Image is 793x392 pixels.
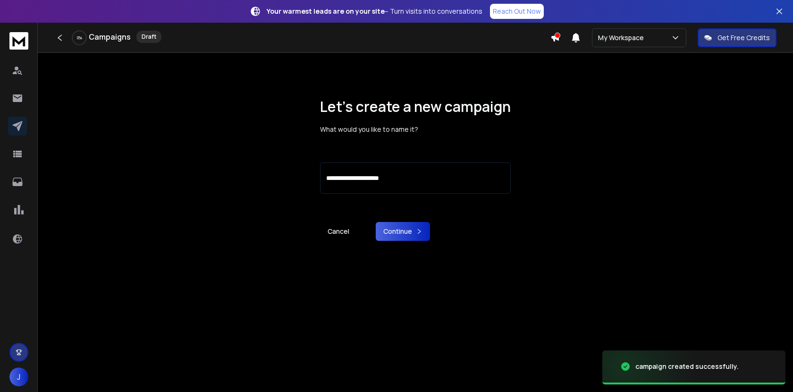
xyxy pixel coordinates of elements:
[698,28,776,47] button: Get Free Credits
[267,7,482,16] p: – Turn visits into conversations
[598,33,648,43] p: My Workspace
[9,367,28,386] button: J
[717,33,770,43] p: Get Free Credits
[267,7,385,16] strong: Your warmest leads are on your site
[376,222,430,241] button: Continue
[493,7,541,16] p: Reach Out Now
[320,98,511,115] h1: Let’s create a new campaign
[9,32,28,50] img: logo
[320,125,511,134] p: What would you like to name it?
[320,222,357,241] a: Cancel
[77,35,82,41] p: 0 %
[89,31,131,43] h1: Campaigns
[136,31,161,43] div: Draft
[635,362,739,371] div: campaign created successfully.
[490,4,544,19] a: Reach Out Now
